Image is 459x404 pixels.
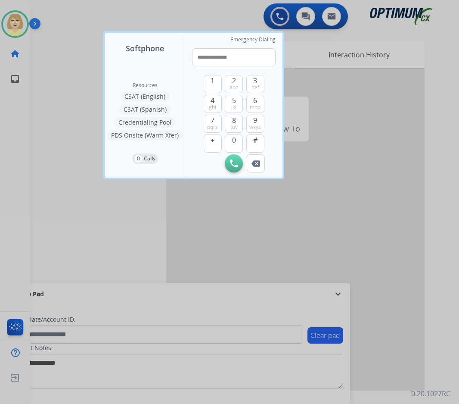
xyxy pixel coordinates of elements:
[246,75,264,93] button: 3def
[225,135,243,153] button: 0
[246,135,264,153] button: #
[133,82,158,89] span: Resources
[246,95,264,113] button: 6mno
[232,75,236,86] span: 2
[250,104,261,111] span: mno
[249,124,261,131] span: wxyz
[246,115,264,133] button: 9wxyz
[225,75,243,93] button: 2abc
[209,104,216,111] span: ghi
[204,115,222,133] button: 7pqrs
[225,95,243,113] button: 5jkl
[251,160,260,167] img: call-button
[231,104,236,111] span: jkl
[204,135,222,153] button: +
[107,130,183,141] button: PDS Onsite (Warm Xfer)
[253,75,257,86] span: 3
[135,155,142,163] p: 0
[211,135,214,145] span: +
[204,95,222,113] button: 4ghi
[211,95,214,106] span: 4
[114,117,176,128] button: Credentialing Pool
[253,115,257,125] span: 9
[204,75,222,93] button: 1
[120,91,170,102] button: CSAT (English)
[230,124,238,131] span: tuv
[211,115,214,125] span: 7
[119,104,171,115] button: CSAT (Spanish)
[253,135,257,145] span: #
[211,75,214,86] span: 1
[232,95,236,106] span: 5
[207,124,218,131] span: pqrs
[225,115,243,133] button: 8tuv
[232,115,236,125] span: 8
[411,388,450,399] p: 0.20.1027RC
[232,135,236,145] span: 0
[230,36,276,43] span: Emergency Dialing
[126,42,164,54] span: Softphone
[230,160,238,167] img: call-button
[253,95,257,106] span: 6
[144,155,155,163] p: Calls
[132,153,158,164] button: 0Calls
[229,84,238,91] span: abc
[251,84,259,91] span: def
